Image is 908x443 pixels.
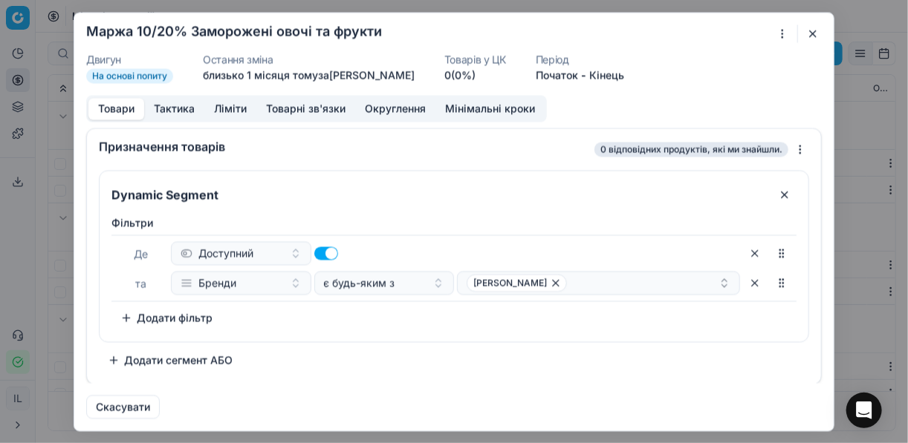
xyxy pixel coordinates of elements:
button: Додати фільтр [111,306,221,329]
span: - [581,68,586,82]
button: Додати сегмент АБО [99,348,241,372]
span: [PERSON_NAME] [473,277,547,289]
label: Фiльтри [111,215,797,230]
span: На основі попиту [86,68,173,83]
dt: Період [536,54,624,65]
span: 0 відповідних продуктів, які ми знайшли. [594,142,788,157]
button: Товари [88,98,144,119]
button: Товарні зв'язки [256,98,355,119]
span: Доступний [198,246,253,260]
button: Початок [536,68,578,82]
button: Скасувати [86,395,160,419]
button: Ліміти [204,98,256,119]
h2: Маржа 10/20% Заморожені овочі та фрукти [86,24,382,38]
button: [PERSON_NAME] [457,271,740,295]
dt: Остання зміна [203,54,415,65]
span: є будь-яким з [324,275,395,290]
button: Мінімальні кроки [435,98,545,119]
a: 0(0%) [444,68,476,82]
button: Кінець [589,68,624,82]
span: близько 1 місяця тому за [PERSON_NAME] [203,68,415,81]
button: Округлення [355,98,435,119]
div: Призначення товарів [99,140,591,152]
input: Сегмент [108,183,767,206]
dt: Товарів у ЦК [444,54,506,65]
span: Бренди [198,275,236,290]
button: Тактика [144,98,204,119]
span: Де [134,247,149,260]
dt: Двигун [86,54,173,65]
span: та [136,277,147,289]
